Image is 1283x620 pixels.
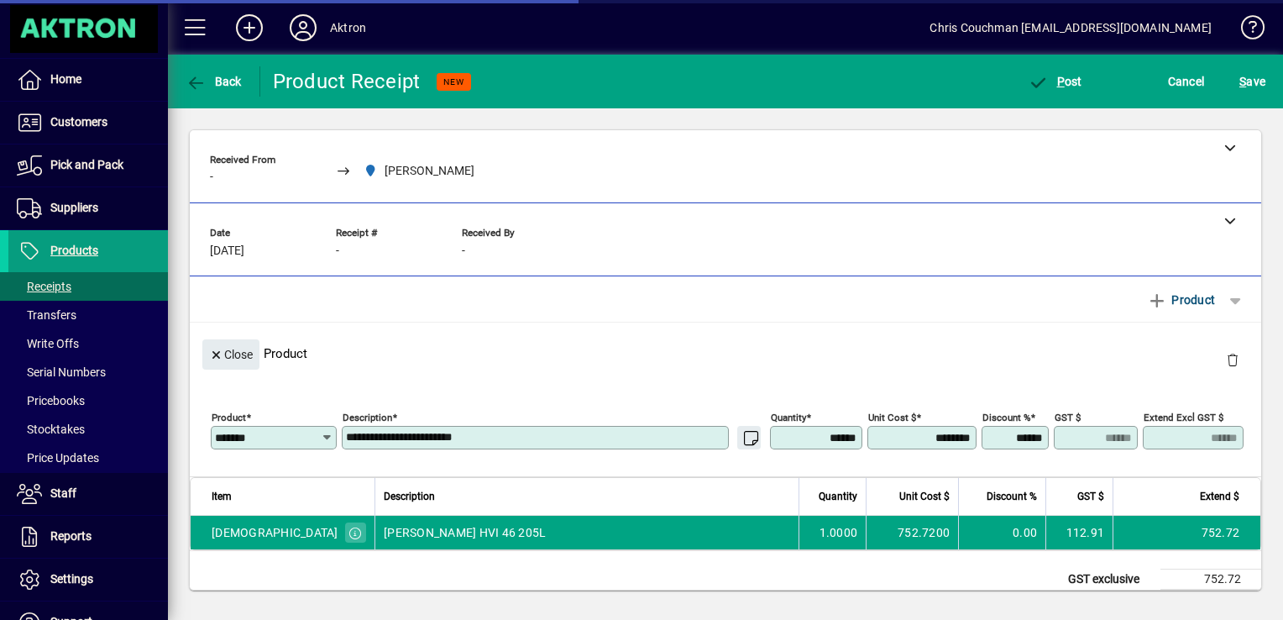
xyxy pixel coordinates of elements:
a: Knowledge Base [1228,3,1262,58]
button: Save [1235,66,1270,97]
mat-label: Extend excl GST $ [1144,412,1223,423]
td: [PERSON_NAME] HVI 46 205L [374,516,799,549]
span: Write Offs [17,337,79,350]
mat-label: Discount % [982,412,1030,423]
span: Close [209,341,253,369]
span: 752.7200 [898,524,950,541]
span: Price Updates [17,451,99,465]
a: Receipts [8,272,168,301]
span: [PERSON_NAME] [385,162,474,180]
span: - [210,171,213,184]
span: S [1239,75,1246,88]
span: HAMILTON [359,160,482,181]
app-page-header-button: Close [198,346,264,361]
span: Quantity [819,487,857,506]
span: Extend $ [1200,487,1239,506]
span: Pick and Pack [50,158,123,171]
a: Transfers [8,301,168,329]
span: Discount % [987,487,1037,506]
div: Aktron [330,14,366,41]
a: Serial Numbers [8,358,168,386]
a: Settings [8,559,168,601]
span: Description [384,487,435,506]
app-page-header-button: Back [168,66,260,97]
button: Add [223,13,276,43]
span: ave [1239,68,1265,95]
mat-label: Product [212,412,246,423]
a: Home [8,59,168,101]
a: Staff [8,473,168,515]
td: 0.00 [958,516,1045,549]
div: Product [190,323,1261,384]
span: Reports [50,529,92,543]
span: Back [186,75,242,88]
span: NEW [443,76,464,87]
a: Customers [8,102,168,144]
span: Settings [50,572,93,586]
button: Delete [1212,339,1253,380]
button: Cancel [1164,66,1209,97]
a: Reports [8,516,168,558]
mat-label: Description [343,412,392,423]
span: Customers [50,115,107,129]
td: 112.91 [1160,590,1261,610]
span: Suppliers [50,201,98,214]
a: Pick and Pack [8,144,168,187]
span: Pricebooks [17,394,85,407]
app-page-header-button: Delete [1212,352,1253,367]
span: Serial Numbers [17,365,106,379]
a: Suppliers [8,187,168,229]
span: P [1057,75,1065,88]
a: Write Offs [8,329,168,358]
mat-label: Quantity [771,412,806,423]
span: Staff [50,486,76,500]
span: Cancel [1168,68,1205,95]
a: Price Updates [8,444,168,472]
button: Profile [276,13,330,43]
span: Item [212,487,232,506]
button: Product [1139,285,1223,315]
button: Close [202,339,259,370]
td: GST exclusive [1060,570,1160,590]
button: Post [1024,66,1087,97]
a: Stocktakes [8,415,168,444]
td: 112.91 [1045,516,1113,549]
div: Chris Couchman [EMAIL_ADDRESS][DOMAIN_NAME] [930,14,1212,41]
mat-label: GST $ [1055,412,1081,423]
span: [DATE] [210,244,244,258]
span: Product [1147,286,1215,313]
span: Transfers [17,308,76,322]
td: 752.72 [1160,570,1261,590]
span: GST $ [1077,487,1104,506]
button: Back [181,66,246,97]
span: - [336,244,339,258]
mat-label: Unit Cost $ [868,412,916,423]
td: 1.0000 [799,516,866,549]
div: [DEMOGRAPHIC_DATA] [212,524,338,541]
a: Pricebooks [8,386,168,415]
td: GST [1060,590,1160,610]
div: Product Receipt [273,68,421,95]
td: 752.72 [1113,516,1260,549]
span: Stocktakes [17,423,85,436]
span: Home [50,72,81,86]
span: Receipts [17,280,71,293]
span: ost [1028,75,1082,88]
span: Unit Cost $ [899,487,950,506]
span: Products [50,244,98,257]
span: - [462,244,465,258]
